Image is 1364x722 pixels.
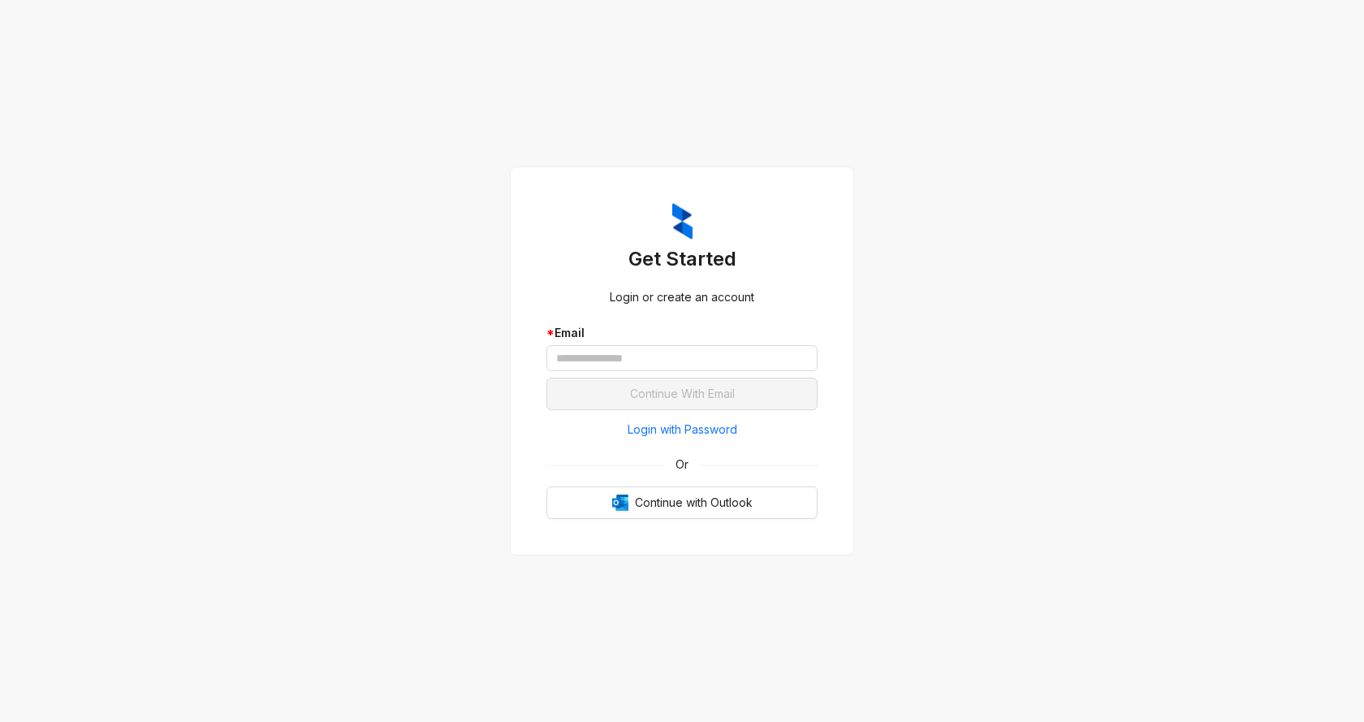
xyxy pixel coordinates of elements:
[628,421,737,439] span: Login with Password
[664,456,700,473] span: Or
[612,495,628,511] img: Outlook
[546,288,818,306] div: Login or create an account
[546,246,818,272] h3: Get Started
[546,486,818,519] button: OutlookContinue with Outlook
[635,494,753,512] span: Continue with Outlook
[546,378,818,410] button: Continue With Email
[546,417,818,443] button: Login with Password
[672,203,693,240] img: ZumaIcon
[546,324,818,342] div: Email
